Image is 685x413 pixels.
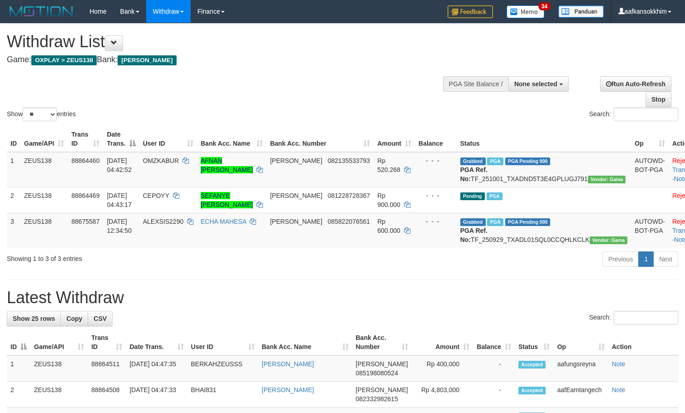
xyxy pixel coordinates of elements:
div: Showing 1 to 3 of 3 entries [7,251,279,263]
td: ZEUS138 [20,152,68,187]
td: aafEamtangech [553,382,608,408]
th: Bank Acc. Number: activate to sort column ascending [266,126,374,152]
a: Previous [602,251,639,267]
th: Amount: activate to sort column ascending [412,329,473,355]
span: None selected [514,80,557,88]
td: 1 [7,355,30,382]
span: Copy 082332982615 to clipboard [356,395,398,403]
span: Rp 520.268 [377,157,400,173]
span: [PERSON_NAME] [270,157,322,164]
span: Accepted [518,387,546,394]
a: Run Auto-Refresh [600,76,671,92]
th: Bank Acc. Name: activate to sort column ascending [197,126,266,152]
span: Rp 600.000 [377,218,400,234]
span: [PERSON_NAME] [356,360,408,368]
span: 88864469 [71,192,99,199]
td: 2 [7,382,30,408]
span: Vendor URL: https://trx31.1velocity.biz [588,176,626,183]
td: 88864511 [88,355,126,382]
th: Bank Acc. Number: activate to sort column ascending [352,329,412,355]
a: [PERSON_NAME] [262,386,314,393]
span: 88864460 [71,157,99,164]
span: Copy 085198080524 to clipboard [356,369,398,377]
td: ZEUS138 [30,382,88,408]
a: ECHA MAHESA [201,218,246,225]
img: Feedback.jpg [448,5,493,18]
a: CSV [88,311,113,326]
span: OMZKABUR [143,157,179,164]
td: BERKAHZEUSSS [187,355,258,382]
span: [PERSON_NAME] [270,192,322,199]
span: Copy 085822076561 to clipboard [328,218,370,225]
th: Trans ID: activate to sort column ascending [88,329,126,355]
div: - - - [419,217,453,226]
label: Search: [589,311,678,324]
span: Marked by aafkaynarin [487,192,503,200]
span: Grabbed [460,218,486,226]
td: [DATE] 04:47:33 [126,382,187,408]
th: Status: activate to sort column ascending [515,329,553,355]
th: ID: activate to sort column descending [7,329,30,355]
th: Game/API: activate to sort column ascending [20,126,68,152]
td: AUTOWD-BOT-PGA [631,213,669,248]
h4: Game: Bank: [7,55,448,64]
b: PGA Ref. No: [460,227,488,243]
div: PGA Site Balance / [443,76,508,92]
span: Pending [460,192,485,200]
span: Show 25 rows [13,315,55,322]
th: Balance [415,126,457,152]
td: aafungsreyna [553,355,608,382]
td: ZEUS138 [20,213,68,248]
span: Copy 081228728367 to clipboard [328,192,370,199]
td: ZEUS138 [20,187,68,213]
span: [PERSON_NAME] [118,55,176,65]
th: Action [608,329,678,355]
label: Search: [589,108,678,121]
td: TF_251001_TXADND5T3E4GPLUGJ791 [457,152,631,187]
span: [PERSON_NAME] [270,218,322,225]
th: Bank Acc. Name: activate to sort column ascending [258,329,352,355]
span: 34 [538,2,551,10]
th: Date Trans.: activate to sort column descending [103,126,139,152]
th: Op: activate to sort column ascending [553,329,608,355]
span: CEPOYY [143,192,169,199]
span: Accepted [518,361,546,369]
span: Marked by aafkaynarin [487,157,503,165]
a: Copy [60,311,88,326]
b: PGA Ref. No: [460,166,488,182]
span: Copy [66,315,82,322]
a: [PERSON_NAME] [262,360,314,368]
span: OXPLAY > ZEUS138 [31,55,97,65]
span: Grabbed [460,157,486,165]
h1: Withdraw List [7,33,448,51]
img: Button%20Memo.svg [507,5,545,18]
td: AUTOWD-BOT-PGA [631,152,669,187]
span: ALEXSIS2290 [143,218,184,225]
th: Trans ID: activate to sort column ascending [68,126,103,152]
span: 88675587 [71,218,99,225]
th: Status [457,126,631,152]
td: Rp 400,000 [412,355,473,382]
th: Balance: activate to sort column ascending [473,329,515,355]
span: Vendor URL: https://trx31.1velocity.biz [590,236,628,244]
span: Rp 900.000 [377,192,400,208]
input: Search: [614,311,678,324]
img: MOTION_logo.png [7,5,76,18]
h1: Latest Withdraw [7,289,678,307]
label: Show entries [7,108,76,121]
td: 3 [7,213,20,248]
span: CSV [94,315,107,322]
img: panduan.png [558,5,604,18]
a: 1 [638,251,654,267]
span: PGA Pending [505,218,551,226]
select: Showentries [23,108,57,121]
span: PGA Pending [505,157,551,165]
a: Stop [646,92,671,107]
span: [PERSON_NAME] [356,386,408,393]
a: SEFANYE [PERSON_NAME] [201,192,253,208]
a: Note [612,360,626,368]
th: ID [7,126,20,152]
td: - [473,382,515,408]
a: Note [612,386,626,393]
th: Op: activate to sort column ascending [631,126,669,152]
